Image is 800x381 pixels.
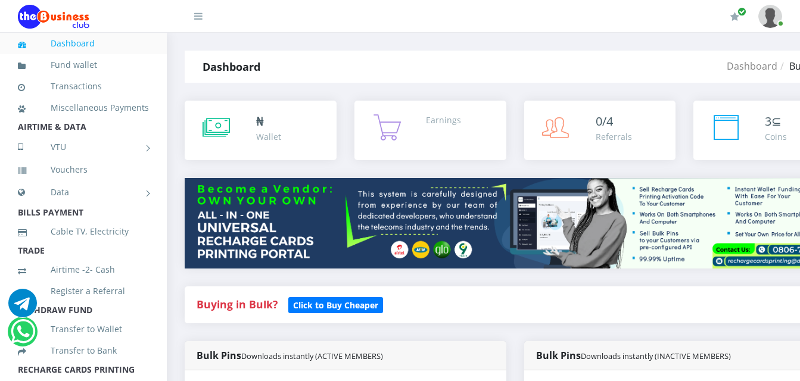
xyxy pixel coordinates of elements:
a: Airtime -2- Cash [18,256,149,283]
a: Transfer to Wallet [18,316,149,343]
a: Transactions [18,73,149,100]
span: Renew/Upgrade Subscription [737,7,746,16]
a: Chat for support [8,298,37,317]
a: 0/4 Referrals [524,101,676,160]
a: Cable TV, Electricity [18,218,149,245]
a: Dashboard [18,30,149,57]
small: Downloads instantly (INACTIVE MEMBERS) [581,351,731,361]
div: ⊆ [765,113,787,130]
span: 3 [765,113,771,129]
a: Register a Referral [18,277,149,305]
strong: Bulk Pins [536,349,731,362]
a: Dashboard [727,60,777,73]
strong: Bulk Pins [197,349,383,362]
a: Vouchers [18,156,149,183]
a: Fund wallet [18,51,149,79]
div: Coins [765,130,787,143]
a: Transfer to Bank [18,337,149,364]
a: Data [18,177,149,207]
b: Click to Buy Cheaper [293,299,378,311]
small: Downloads instantly (ACTIVE MEMBERS) [241,351,383,361]
i: Renew/Upgrade Subscription [730,12,739,21]
strong: Dashboard [203,60,260,74]
div: Wallet [256,130,281,143]
a: VTU [18,132,149,162]
a: Click to Buy Cheaper [288,297,383,311]
span: 0/4 [596,113,613,129]
img: Logo [18,5,89,29]
a: ₦ Wallet [185,101,337,160]
div: Referrals [596,130,632,143]
img: User [758,5,782,28]
strong: Buying in Bulk? [197,297,278,311]
a: Miscellaneous Payments [18,94,149,121]
div: ₦ [256,113,281,130]
a: Earnings [354,101,506,160]
div: Earnings [426,114,461,126]
a: Chat for support [11,326,35,346]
